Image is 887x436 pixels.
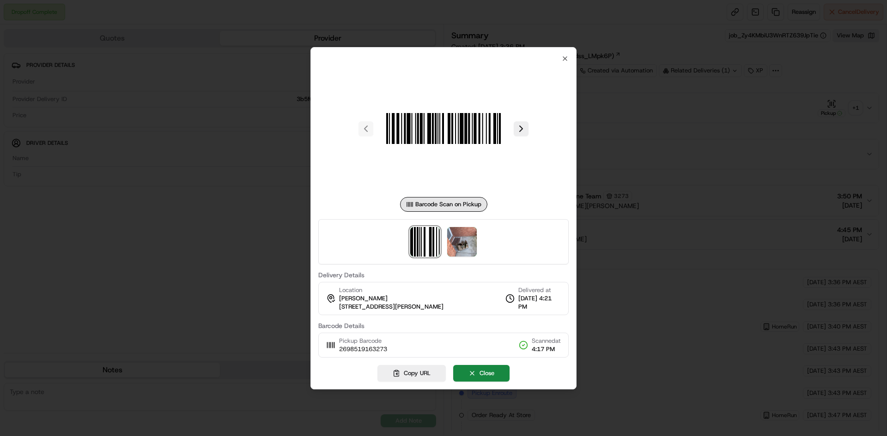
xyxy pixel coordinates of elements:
span: 4:17 PM [532,345,561,353]
label: Barcode Details [318,323,569,329]
img: photo_proof_of_delivery image [447,227,477,257]
button: Close [453,365,510,382]
span: Delivered at [518,286,561,294]
span: [PERSON_NAME] [339,294,388,303]
span: Pickup Barcode [339,337,387,345]
div: Barcode Scan on Pickup [400,197,487,212]
label: Delivery Details [318,272,569,278]
span: Location [339,286,362,294]
span: [DATE] 4:21 PM [518,294,561,311]
img: barcode_scan_on_pickup image [410,227,440,257]
span: Scanned at [532,337,561,345]
span: [STREET_ADDRESS][PERSON_NAME] [339,303,443,311]
button: Copy URL [377,365,446,382]
img: barcode_scan_on_pickup image [377,62,510,195]
span: 2698519163273 [339,345,387,353]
